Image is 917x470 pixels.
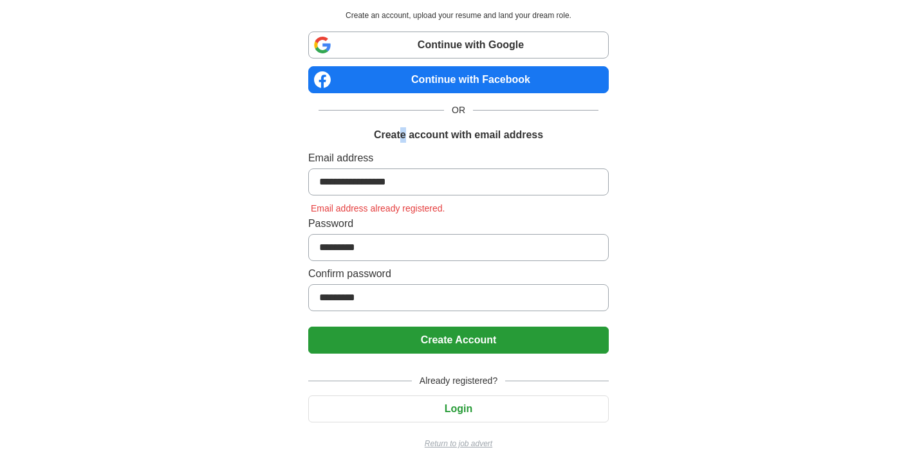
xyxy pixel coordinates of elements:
[308,403,609,414] a: Login
[308,266,609,282] label: Confirm password
[311,10,606,21] p: Create an account, upload your resume and land your dream role.
[308,32,609,59] a: Continue with Google
[444,104,473,117] span: OR
[308,327,609,354] button: Create Account
[308,203,448,213] span: Email address already registered.
[308,150,609,166] label: Email address
[308,438,609,449] a: Return to job advert
[308,216,609,231] label: Password
[308,395,609,422] button: Login
[412,374,505,388] span: Already registered?
[308,66,609,93] a: Continue with Facebook
[374,127,543,143] h1: Create account with email address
